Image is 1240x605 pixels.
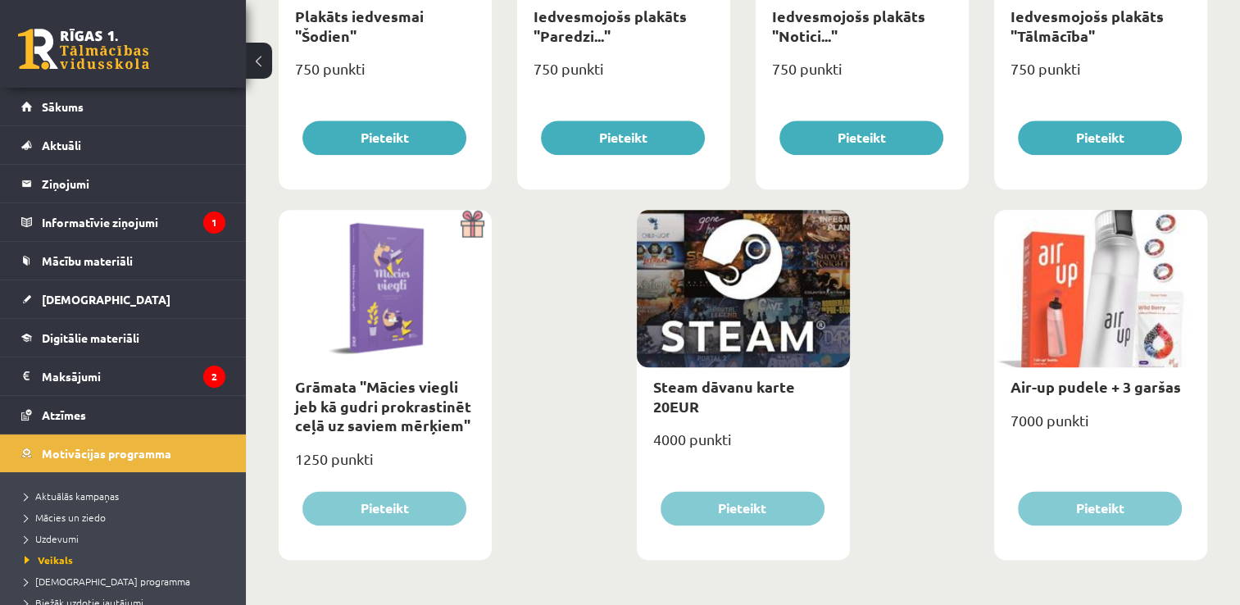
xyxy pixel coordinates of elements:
[661,491,824,525] button: Pieteikt
[25,574,229,589] a: [DEMOGRAPHIC_DATA] programma
[21,280,225,318] a: [DEMOGRAPHIC_DATA]
[295,377,471,434] a: Grāmata "Mācies viegli jeb kā gudri prokrastinēt ceļā uz saviem mērķiem"
[21,357,225,395] a: Maksājumi2
[1011,377,1181,396] a: Air-up pudele + 3 garšas
[279,445,492,486] div: 1250 punkti
[25,553,229,567] a: Veikals
[42,253,133,268] span: Mācību materiāli
[42,138,81,152] span: Aktuāli
[203,366,225,388] i: 2
[21,165,225,202] a: Ziņojumi
[302,121,466,155] button: Pieteikt
[1011,7,1164,44] a: Iedvesmojošs plakāts "Tālmācība"
[21,242,225,280] a: Mācību materiāli
[772,7,925,44] a: Iedvesmojošs plakāts "Notici..."
[541,121,705,155] button: Pieteikt
[455,210,492,238] img: Dāvana ar pārsteigumu
[42,292,170,307] span: [DEMOGRAPHIC_DATA]
[25,489,229,503] a: Aktuālās kampaņas
[779,121,943,155] button: Pieteikt
[42,99,84,114] span: Sākums
[21,203,225,241] a: Informatīvie ziņojumi1
[1018,491,1182,525] button: Pieteikt
[25,575,190,588] span: [DEMOGRAPHIC_DATA] programma
[25,489,119,503] span: Aktuālās kampaņas
[42,357,225,395] legend: Maksājumi
[279,55,492,96] div: 750 punkti
[302,491,466,525] button: Pieteikt
[42,446,171,461] span: Motivācijas programma
[25,532,79,545] span: Uzdevumi
[21,434,225,472] a: Motivācijas programma
[42,330,139,345] span: Digitālie materiāli
[1018,121,1182,155] button: Pieteikt
[21,88,225,125] a: Sākums
[756,55,969,96] div: 750 punkti
[42,165,225,202] legend: Ziņojumi
[42,407,86,422] span: Atzīmes
[25,553,73,566] span: Veikals
[18,29,149,70] a: Rīgas 1. Tālmācības vidusskola
[25,531,229,546] a: Uzdevumi
[203,212,225,234] i: 1
[295,7,424,44] a: Plakāts iedvesmai "Šodien"
[21,126,225,164] a: Aktuāli
[517,55,730,96] div: 750 punkti
[653,377,795,415] a: Steam dāvanu karte 20EUR
[21,396,225,434] a: Atzīmes
[25,511,106,524] span: Mācies un ziedo
[42,203,225,241] legend: Informatīvie ziņojumi
[994,407,1207,448] div: 7000 punkti
[994,55,1207,96] div: 750 punkti
[637,425,850,466] div: 4000 punkti
[25,510,229,525] a: Mācies un ziedo
[534,7,687,44] a: Iedvesmojošs plakāts "Paredzi..."
[21,319,225,357] a: Digitālie materiāli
